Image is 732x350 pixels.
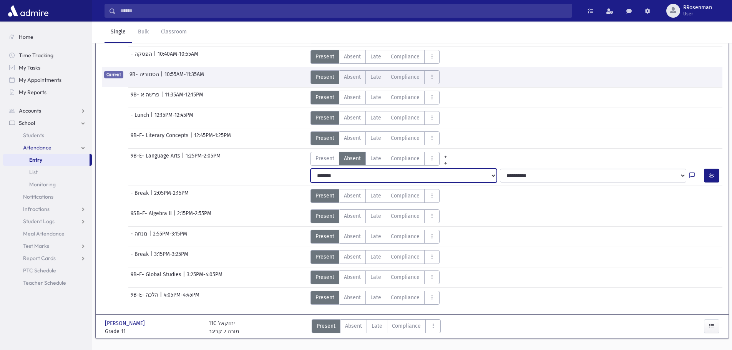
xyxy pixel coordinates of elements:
[370,73,381,81] span: Late
[19,33,33,40] span: Home
[315,294,334,302] span: Present
[3,240,92,252] a: Test Marks
[3,86,92,98] a: My Reports
[3,154,90,166] a: Entry
[310,131,440,145] div: AttTypes
[315,253,334,261] span: Present
[317,322,335,330] span: Present
[3,141,92,154] a: Attendance
[23,193,53,200] span: Notifications
[150,250,154,264] span: |
[683,11,712,17] span: User
[131,209,173,223] span: 9SB-E- Algebra II
[315,134,334,142] span: Present
[131,131,190,145] span: 9B-E- Literary Concepts
[154,250,188,264] span: 3:15PM-3:25PM
[150,189,154,203] span: |
[158,50,198,64] span: 10:40AM-10:55AM
[391,93,420,101] span: Compliance
[104,71,123,78] span: Current
[370,212,381,220] span: Late
[315,154,334,163] span: Present
[3,49,92,61] a: Time Tracking
[19,89,46,96] span: My Reports
[165,91,203,105] span: 11:35AM-12:15PM
[23,279,66,286] span: Teacher Schedule
[310,230,440,244] div: AttTypes
[344,53,361,61] span: Absent
[3,277,92,289] a: Teacher Schedule
[23,230,65,237] span: Meal Attendance
[370,294,381,302] span: Late
[344,212,361,220] span: Absent
[3,215,92,227] a: Student Logs
[19,107,41,114] span: Accounts
[131,50,154,64] span: - הפסקה
[391,154,420,163] span: Compliance
[29,156,42,163] span: Entry
[370,154,381,163] span: Late
[310,189,440,203] div: AttTypes
[310,250,440,264] div: AttTypes
[131,111,151,125] span: - Lunch
[23,218,55,225] span: Student Logs
[391,232,420,241] span: Compliance
[310,291,440,305] div: AttTypes
[310,70,440,84] div: AttTypes
[315,73,334,81] span: Present
[391,73,420,81] span: Compliance
[131,250,150,264] span: - Break
[29,181,56,188] span: Monitoring
[3,105,92,117] a: Accounts
[3,227,92,240] a: Meal Attendance
[344,93,361,101] span: Absent
[153,230,187,244] span: 2:55PM-3:15PM
[391,212,420,220] span: Compliance
[105,22,132,43] a: Single
[177,209,211,223] span: 2:15PM-2:55PM
[3,129,92,141] a: Students
[160,291,164,305] span: |
[370,253,381,261] span: Late
[344,192,361,200] span: Absent
[391,294,420,302] span: Compliance
[23,255,56,262] span: Report Cards
[391,192,420,200] span: Compliance
[3,203,92,215] a: Infractions
[392,322,421,330] span: Compliance
[3,74,92,86] a: My Appointments
[310,91,440,105] div: AttTypes
[370,273,381,281] span: Late
[23,206,50,212] span: Infractions
[3,264,92,277] a: PTC Schedule
[194,131,231,145] span: 12:45PM-1:25PM
[310,270,440,284] div: AttTypes
[312,319,441,335] div: AttTypes
[315,192,334,200] span: Present
[391,53,420,61] span: Compliance
[187,270,222,284] span: 3:25PM-4:05PM
[105,327,201,335] span: Grade 11
[391,253,420,261] span: Compliance
[370,114,381,122] span: Late
[344,232,361,241] span: Absent
[19,119,35,126] span: School
[344,154,361,163] span: Absent
[315,53,334,61] span: Present
[164,70,204,84] span: 10:55AM-11:35AM
[344,134,361,142] span: Absent
[149,230,153,244] span: |
[19,76,61,83] span: My Appointments
[440,152,451,158] a: All Prior
[131,152,182,166] span: 9B-E- Language Arts
[344,273,361,281] span: Absent
[315,212,334,220] span: Present
[370,232,381,241] span: Late
[23,132,44,139] span: Students
[6,3,50,18] img: AdmirePro
[391,114,420,122] span: Compliance
[29,169,38,176] span: List
[345,322,362,330] span: Absent
[151,111,154,125] span: |
[161,70,164,84] span: |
